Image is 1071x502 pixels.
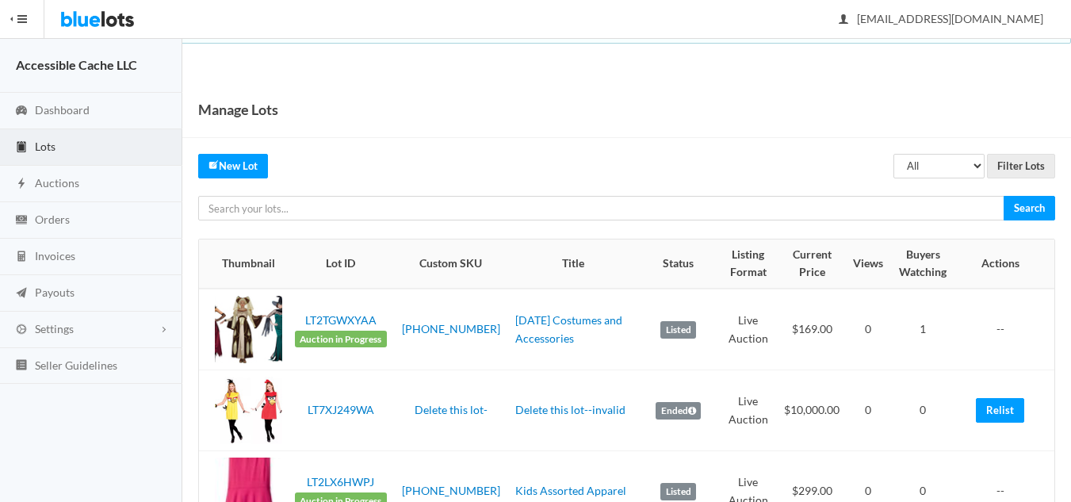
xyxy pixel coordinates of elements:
span: Seller Guidelines [35,358,117,372]
span: Orders [35,213,70,226]
a: [DATE] Costumes and Accessories [515,313,622,345]
ion-icon: create [208,159,219,170]
span: [EMAIL_ADDRESS][DOMAIN_NAME] [840,12,1043,25]
td: 1 [889,289,956,370]
ion-icon: person [836,13,851,28]
a: Delete this lot- [415,403,488,416]
a: createNew Lot [198,154,268,178]
input: Filter Lots [987,154,1055,178]
ion-icon: speedometer [13,104,29,119]
th: Thumbnail [199,240,289,289]
label: Listed [660,483,696,500]
th: Title [509,240,638,289]
input: Search your lots... [198,196,1004,220]
label: Ended [656,402,701,420]
span: Auctions [35,176,79,190]
th: Listing Format [719,240,777,289]
th: Current Price [777,240,847,289]
a: LT7XJ249WA [308,403,374,416]
td: $169.00 [777,289,847,370]
th: Views [847,240,889,289]
a: [PHONE_NUMBER] [402,484,500,497]
ion-icon: list box [13,358,29,374]
ion-icon: flash [13,177,29,192]
th: Custom SKU [393,240,509,289]
a: LT2TGWXYAA [305,313,377,327]
td: Live Auction [719,370,777,451]
ion-icon: cog [13,323,29,338]
span: Settings [35,322,74,335]
span: Payouts [35,285,75,299]
ion-icon: calculator [13,250,29,265]
ion-icon: clipboard [13,140,29,155]
ion-icon: paper plane [13,286,29,301]
td: Live Auction [719,289,777,370]
input: Search [1004,196,1055,220]
span: Dashboard [35,103,90,117]
a: Relist [976,398,1024,423]
th: Lot ID [289,240,393,289]
th: Actions [956,240,1054,289]
a: LT2LX6HWPJ [307,475,374,489]
strong: Accessible Cache LLC [16,57,137,72]
td: 0 [847,370,889,451]
span: Lots [35,140,55,153]
span: Auction in Progress [295,331,387,348]
label: Listed [660,321,696,339]
ion-icon: cash [13,213,29,228]
h1: Manage Lots [198,98,278,121]
a: [PHONE_NUMBER] [402,322,500,335]
th: Buyers Watching [889,240,956,289]
a: Delete this lot--invalid [515,403,625,416]
a: Kids Assorted Apparel [515,484,626,497]
td: $10,000.00 [777,370,847,451]
td: -- [956,289,1054,370]
th: Status [637,240,719,289]
span: Invoices [35,249,75,262]
td: 0 [847,289,889,370]
td: 0 [889,370,956,451]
